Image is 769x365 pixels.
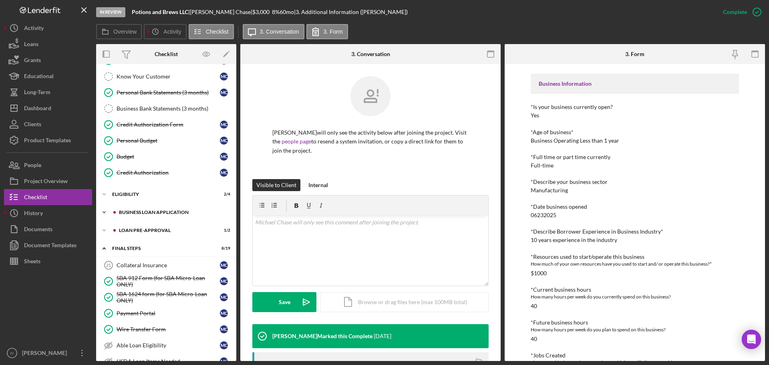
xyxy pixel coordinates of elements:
div: Business Bank Statements (3 months) [117,105,232,112]
div: M C [220,325,228,333]
div: *Full time or part time currently [531,154,739,160]
div: M C [220,169,228,177]
a: Document Templates [4,237,92,253]
button: Clients [4,116,92,132]
button: Long-Term [4,84,92,100]
div: M C [220,341,228,349]
b: Potions and Brews LLC [132,8,188,15]
div: *Future business hours [531,319,739,326]
div: USDA Loan Items Needed [117,358,220,365]
a: SBA 1624 form (for SBA Micro-Loan ONLY)MC [100,289,232,305]
div: 1 / 2 [216,228,230,233]
p: [PERSON_NAME] will only see the activity below after joining the project. Visit the to resend a s... [272,128,469,155]
div: Full-time [531,162,554,169]
div: FINAL STEPS [112,246,210,251]
div: M C [220,137,228,145]
div: *Date business opened [531,204,739,210]
button: 3. Form [306,24,348,39]
div: Payment Portal [117,310,220,317]
a: Educational [4,68,92,84]
div: People [24,157,41,175]
div: Business Information [539,81,731,87]
div: ELIGIBILITY [112,192,210,197]
a: SBA 912 Form (for SBA Micro-Loan ONLY)MC [100,273,232,289]
div: Wire Transfer Form [117,326,220,333]
a: Business Bank Statements (3 months) [100,101,232,117]
div: 10 years experience in the industry [531,237,617,243]
div: Checklist [155,51,178,57]
button: Sheets [4,253,92,269]
a: Personal BudgetMC [100,133,232,149]
a: Credit Authorization FormMC [100,117,232,133]
div: Educational [24,68,54,86]
button: Visible to Client [252,179,300,191]
div: History [24,205,43,223]
div: Open Intercom Messenger [742,330,761,349]
label: 3. Form [324,28,343,35]
div: Sheets [24,253,40,271]
span: $3,000 [252,8,270,15]
div: 60 mo [280,9,294,15]
a: Activity [4,20,92,36]
div: Complete [723,4,747,20]
div: M C [220,261,228,269]
a: Product Templates [4,132,92,148]
div: *Resources used to start/operate this business [531,254,739,260]
button: People [4,157,92,173]
button: Checklist [189,24,234,39]
div: How many hours per week do you plan to spend on this business? [531,326,739,334]
time: 2025-08-19 14:42 [374,333,391,339]
div: Credit Authorization [117,169,220,176]
div: Grants [24,52,41,70]
div: 8 % [272,9,280,15]
div: 3. Form [625,51,644,57]
button: 3. Conversation [243,24,304,39]
label: 3. Conversation [260,28,299,35]
div: *Is your business currently open? [531,104,739,110]
div: Know Your Customer [117,73,220,80]
label: Checklist [206,28,229,35]
a: Loans [4,36,92,52]
a: people page [282,138,311,145]
div: 40 [531,303,537,309]
div: Loans [24,36,38,54]
button: Activity [144,24,186,39]
div: Long-Term [24,84,50,102]
div: *Current business hours [531,286,739,293]
a: Credit AuthorizationMC [100,165,232,181]
label: Activity [163,28,181,35]
div: *Describe your business sector [531,179,739,185]
a: Personal Bank Statements (3 months)MC [100,85,232,101]
div: Business Operating Less than 1 year [531,137,619,144]
button: Dashboard [4,100,92,116]
button: Grants [4,52,92,68]
a: 21Collateral InsuranceMC [100,257,232,273]
a: Wire Transfer FormMC [100,321,232,337]
div: Internal [308,179,328,191]
a: Documents [4,221,92,237]
text: IV [10,351,14,355]
div: Credit Authorization Form [117,121,220,128]
div: Save [279,292,290,312]
div: M C [220,153,228,161]
div: Project Overview [24,173,68,191]
div: 40 [531,336,537,342]
div: Personal Bank Statements (3 months) [117,89,220,96]
button: Complete [715,4,765,20]
div: How much of your own resources have you used to start and/ or operate this business?* [531,260,739,268]
div: Yes [531,112,539,119]
div: *Age of business* [531,129,739,135]
button: Checklist [4,189,92,205]
a: Able Loan EligibilityMC [100,337,232,353]
div: $1000 [531,270,547,276]
div: In Review [96,7,125,17]
div: | [132,9,190,15]
div: BUSINESS LOAN APPLICATION [119,210,226,215]
button: Project Overview [4,173,92,189]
